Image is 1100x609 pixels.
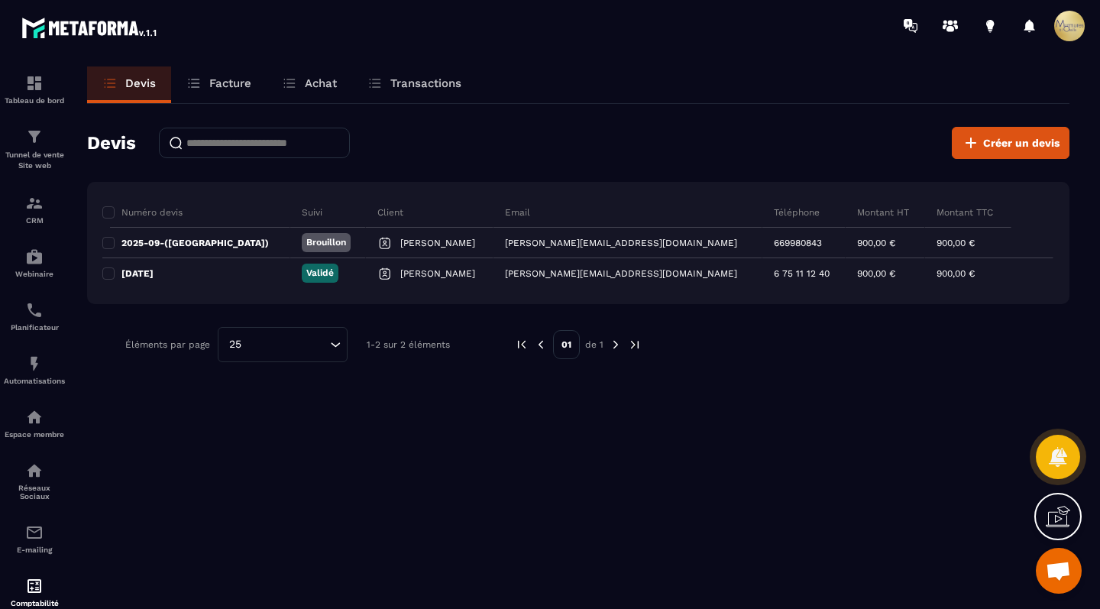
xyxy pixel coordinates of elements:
[952,127,1069,159] button: Créer un devis
[4,116,65,183] a: formationformationTunnel de vente Site web
[1036,548,1082,594] div: Ouvrir le chat
[534,338,548,351] img: prev
[21,14,159,41] img: logo
[377,266,475,281] a: [PERSON_NAME]
[4,512,65,565] a: emailemailE-mailing
[367,339,450,350] p: 1-2 sur 2 éléments
[4,546,65,554] p: E-mailing
[125,339,210,350] p: Éléments par page
[87,66,171,103] a: Devis
[25,248,44,266] img: automations
[224,336,247,353] span: 25
[25,408,44,426] img: automations
[4,599,65,607] p: Comptabilité
[306,236,346,249] p: Brouillon
[25,523,44,542] img: email
[628,338,642,351] img: next
[306,267,334,280] p: Validé
[218,327,348,362] div: Search for option
[4,63,65,116] a: formationformationTableau de bord
[553,330,580,359] p: 01
[121,267,154,280] p: [DATE]
[25,462,44,480] img: social-network
[515,338,529,351] img: prev
[4,397,65,450] a: automationsautomationsEspace membre
[4,96,65,105] p: Tableau de bord
[121,237,269,249] p: 2025-09-([GEOGRAPHIC_DATA])
[125,76,156,90] p: Devis
[4,183,65,236] a: formationformationCRM
[377,235,475,251] a: [PERSON_NAME]
[4,270,65,278] p: Webinaire
[937,206,993,219] p: Montant TTC
[4,290,65,343] a: schedulerschedulerPlanificateur
[25,128,44,146] img: formation
[4,236,65,290] a: automationsautomationsWebinaire
[4,430,65,439] p: Espace membre
[505,206,530,219] p: Email
[25,194,44,212] img: formation
[87,128,136,158] h2: Devis
[983,135,1060,151] span: Créer un devis
[4,484,65,500] p: Réseaux Sociaux
[25,74,44,92] img: formation
[25,301,44,319] img: scheduler
[390,76,461,90] p: Transactions
[25,355,44,373] img: automations
[857,206,909,219] p: Montant HT
[171,66,267,103] a: Facture
[774,206,820,219] p: Téléphone
[377,206,403,219] p: Client
[4,377,65,385] p: Automatisations
[247,336,326,353] input: Search for option
[121,206,183,219] p: Numéro devis
[209,76,251,90] p: Facture
[4,216,65,225] p: CRM
[25,577,44,595] img: accountant
[4,450,65,512] a: social-networksocial-networkRéseaux Sociaux
[4,323,65,332] p: Planificateur
[609,338,623,351] img: next
[585,339,603,351] p: de 1
[302,206,322,219] p: Suivi
[4,343,65,397] a: automationsautomationsAutomatisations
[4,150,65,171] p: Tunnel de vente Site web
[305,76,337,90] p: Achat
